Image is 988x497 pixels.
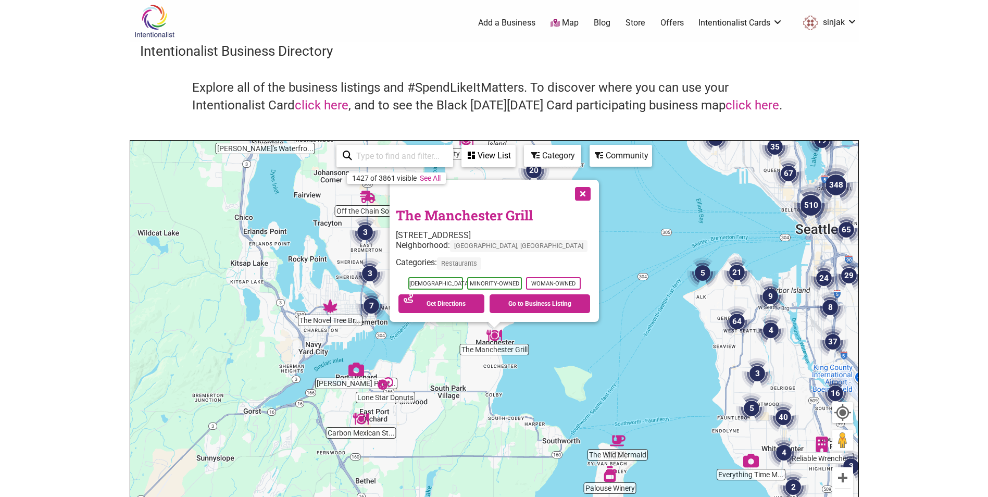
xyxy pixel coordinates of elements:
[356,290,387,321] div: 7
[524,145,581,167] div: Filter by category
[349,217,381,248] div: 3
[831,214,862,245] div: 65
[790,184,832,226] div: 510
[817,326,848,357] div: 37
[360,189,376,205] div: Off the Chain Southern BBQ
[768,402,799,433] div: 40
[832,467,853,488] button: Zoom in
[698,17,783,29] a: Intentionalist Cards
[348,362,364,377] div: Shantel Wall Photography
[798,14,857,32] a: sinjak
[742,358,773,389] div: 3
[820,378,851,409] div: 16
[354,258,385,289] div: 3
[743,453,759,468] div: Everything Time Moments
[721,257,753,288] div: 21
[336,145,453,167] div: Type to search and filter
[490,294,590,313] a: Go to Business Listing
[832,402,853,423] button: Your Location
[322,299,338,314] div: The Novel Tree Bremerton
[396,258,593,275] div: Categories:
[591,146,651,166] div: Community
[832,430,853,451] button: Drag Pegman onto the map to open Street View
[352,174,417,182] div: 1427 of 3861 visible
[525,146,580,166] div: Category
[518,155,549,186] div: 20
[437,258,481,270] span: Restaurants
[352,146,447,166] input: Type to find and filter...
[773,158,804,189] div: 67
[526,277,580,290] span: Woman-Owned
[398,294,484,313] a: Get Directions
[815,292,846,323] div: 8
[602,466,618,482] div: Palouse Winery
[140,42,848,60] h3: Intentionalist Business Directory
[396,240,593,257] div: Neighborhood:
[835,451,867,482] div: 3
[590,145,652,167] div: Filter by Community
[408,277,462,290] span: [DEMOGRAPHIC_DATA]-Owned
[396,206,533,224] a: The Manchester Grill
[755,281,786,312] div: 9
[736,393,767,424] div: 5
[486,328,502,343] div: The Manchester Grill
[626,17,645,29] a: Store
[808,263,840,294] div: 24
[815,164,857,206] div: 348
[378,376,393,391] div: Lone Star Donuts
[467,277,521,290] span: Minority-Owned
[721,306,753,337] div: 64
[768,437,799,468] div: 4
[192,79,796,114] h4: Explore all of the business listings and #SpendLikeItMatters. To discover where you can use your ...
[551,17,579,29] a: Map
[687,257,718,289] div: 5
[833,260,865,291] div: 29
[462,146,515,166] div: View List
[660,17,684,29] a: Offers
[755,315,786,346] div: 4
[130,4,179,38] img: Intentionalist
[461,145,516,167] div: See a list of the visible businesses
[396,230,593,240] div: [STREET_ADDRESS]
[814,437,830,452] div: Reliable Wrenchers
[420,174,441,182] a: See All
[726,98,779,113] a: click here
[450,240,587,252] span: [GEOGRAPHIC_DATA], [GEOGRAPHIC_DATA]
[353,411,369,427] div: Carbon Mexican Steakhouse
[759,131,791,163] div: 35
[295,98,348,113] a: click here
[478,17,535,29] a: Add a Business
[594,17,610,29] a: Blog
[569,180,595,206] button: Close
[610,433,626,449] div: The Wild Mermaid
